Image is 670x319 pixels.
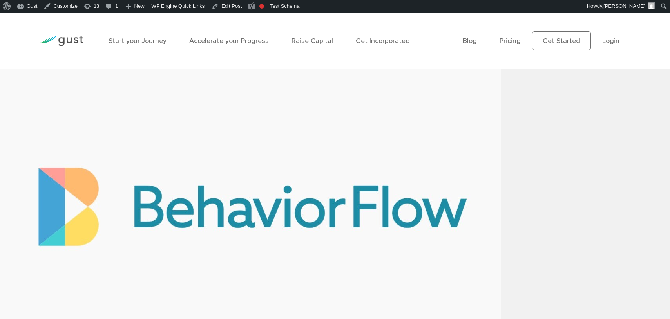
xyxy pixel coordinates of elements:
[500,37,521,45] a: Pricing
[189,37,269,45] a: Accelerate your Progress
[109,37,167,45] a: Start your Journey
[356,37,410,45] a: Get Incorporated
[292,37,333,45] a: Raise Capital
[602,37,619,45] a: Login
[603,3,645,9] span: [PERSON_NAME]
[259,4,264,9] div: Focus keyphrase not set
[40,36,83,46] img: Gust Logo
[532,31,591,50] a: Get Started
[463,37,477,45] a: Blog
